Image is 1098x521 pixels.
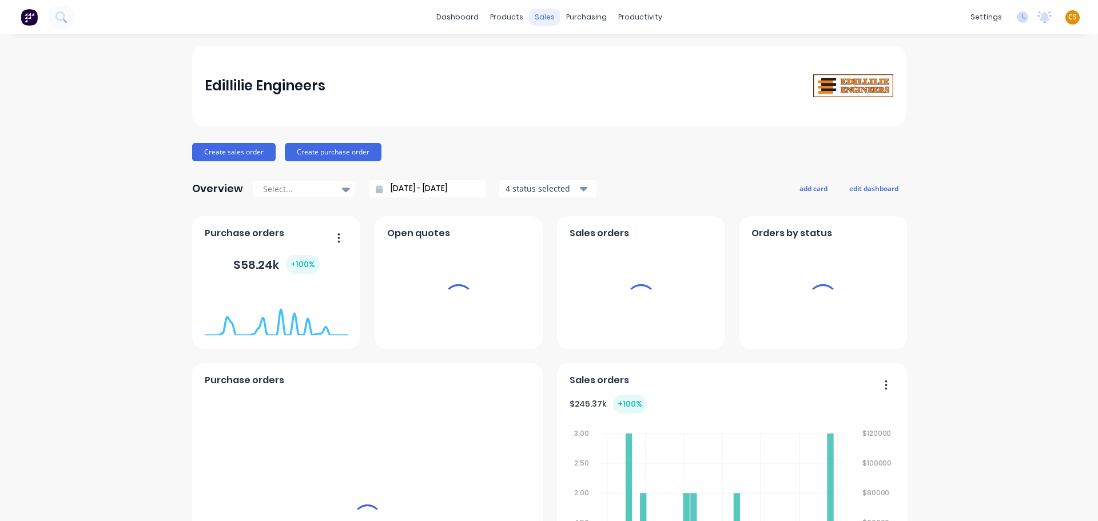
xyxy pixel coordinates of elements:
[574,488,588,498] tspan: 2.00
[499,180,596,197] button: 4 status selected
[792,181,835,196] button: add card
[192,143,276,161] button: Create sales order
[612,9,668,26] div: productivity
[205,373,284,387] span: Purchase orders
[205,74,325,97] div: Edillilie Engineers
[21,9,38,26] img: Factory
[529,9,560,26] div: sales
[285,143,381,161] button: Create purchase order
[387,226,450,240] span: Open quotes
[862,428,892,438] tspan: $120000
[862,458,892,468] tspan: $100000
[233,255,320,274] div: $ 58.24k
[192,177,243,200] div: Overview
[862,488,890,498] tspan: $80000
[506,182,578,194] div: 4 status selected
[1068,12,1077,22] span: CS
[570,373,629,387] span: Sales orders
[205,226,284,240] span: Purchase orders
[813,74,893,98] img: Edillilie Engineers
[751,226,832,240] span: Orders by status
[842,181,906,196] button: edit dashboard
[965,9,1008,26] div: settings
[574,428,588,438] tspan: 3.00
[560,9,612,26] div: purchasing
[431,9,484,26] a: dashboard
[613,395,647,413] div: + 100 %
[484,9,529,26] div: products
[286,255,320,274] div: + 100 %
[570,226,629,240] span: Sales orders
[574,458,588,468] tspan: 2.50
[570,395,647,413] div: $ 245.37k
